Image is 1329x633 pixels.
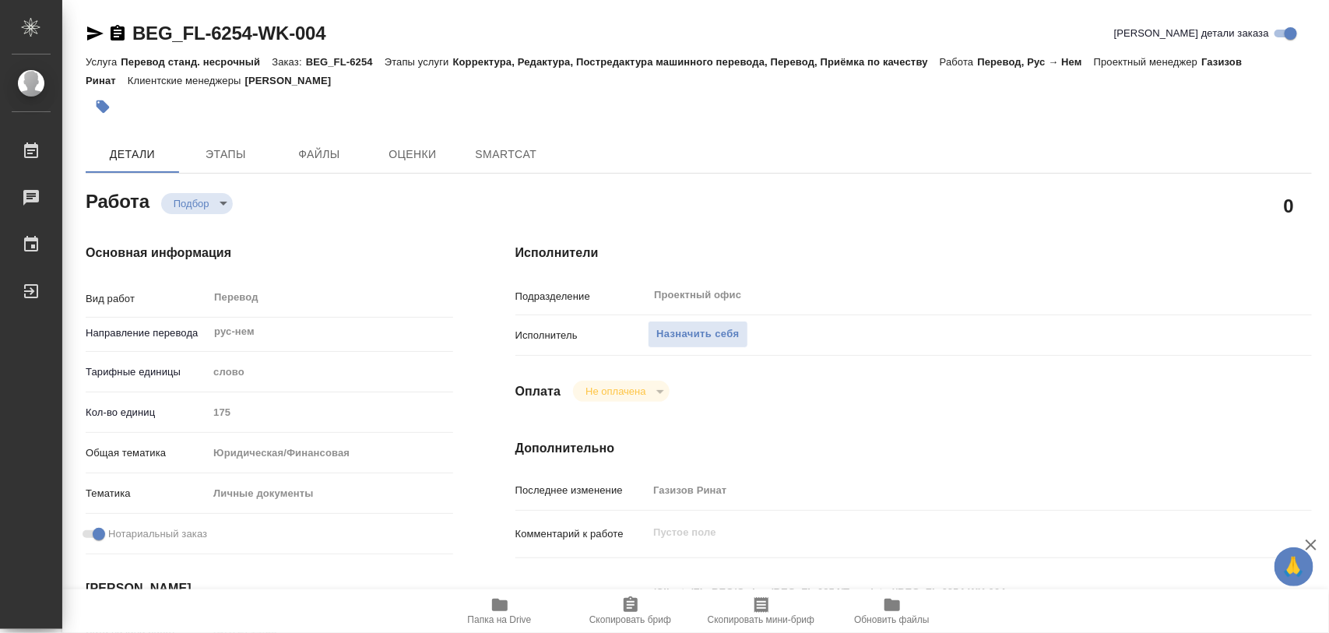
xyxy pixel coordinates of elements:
[581,385,650,398] button: Не оплачена
[1094,56,1201,68] p: Проектный менеджер
[708,614,814,625] span: Скопировать мини-бриф
[86,486,208,501] p: Тематика
[515,586,649,602] p: Путь на drive
[245,75,343,86] p: [PERSON_NAME]
[169,197,214,210] button: Подбор
[375,145,450,164] span: Оценки
[515,244,1312,262] h4: Исполнители
[1114,26,1269,41] span: [PERSON_NAME] детали заказа
[188,145,263,164] span: Этапы
[469,145,543,164] span: SmartCat
[940,56,978,68] p: Работа
[86,445,208,461] p: Общая тематика
[515,483,649,498] p: Последнее изменение
[656,325,739,343] span: Назначить себя
[208,480,452,507] div: Личные документы
[161,193,233,214] div: Подбор
[648,579,1245,606] textarea: /Clients/FL_BEG/Orders/BEG_FL-6254/Translated/BEG_FL-6254-WK-004
[272,56,305,68] p: Заказ:
[86,325,208,341] p: Направление перевода
[208,359,452,385] div: слово
[648,321,747,348] button: Назначить себя
[306,56,385,68] p: BEG_FL-6254
[385,56,453,68] p: Этапы услуги
[1281,550,1307,583] span: 🙏
[86,90,120,124] button: Добавить тэг
[282,145,357,164] span: Файлы
[515,289,649,304] p: Подразделение
[86,291,208,307] p: Вид работ
[108,24,127,43] button: Скопировать ссылку
[515,328,649,343] p: Исполнитель
[86,364,208,380] p: Тарифные единицы
[132,23,325,44] a: BEG_FL-6254-WK-004
[468,614,532,625] span: Папка на Drive
[696,589,827,633] button: Скопировать мини-бриф
[108,526,207,542] span: Нотариальный заказ
[434,589,565,633] button: Папка на Drive
[128,75,245,86] p: Клиентские менеджеры
[515,439,1312,458] h4: Дополнительно
[121,56,272,68] p: Перевод станд. несрочный
[86,405,208,420] p: Кол-во единиц
[1284,192,1294,219] h2: 0
[648,479,1245,501] input: Пустое поле
[515,382,561,401] h4: Оплата
[854,614,930,625] span: Обновить файлы
[1275,547,1313,586] button: 🙏
[515,526,649,542] p: Комментарий к работе
[453,56,940,68] p: Корректура, Редактура, Постредактура машинного перевода, Перевод, Приёмка по качеству
[827,589,958,633] button: Обновить файлы
[86,579,453,598] h4: [PERSON_NAME]
[573,381,669,402] div: Подбор
[208,401,452,424] input: Пустое поле
[589,614,671,625] span: Скопировать бриф
[86,186,149,214] h2: Работа
[86,24,104,43] button: Скопировать ссылку для ЯМессенджера
[86,56,121,68] p: Услуга
[86,244,453,262] h4: Основная информация
[978,56,1094,68] p: Перевод, Рус → Нем
[208,440,452,466] div: Юридическая/Финансовая
[565,589,696,633] button: Скопировать бриф
[95,145,170,164] span: Детали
